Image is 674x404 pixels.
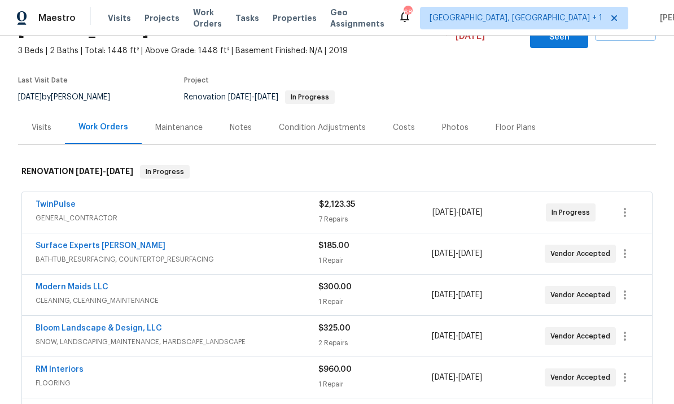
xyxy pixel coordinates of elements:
[432,332,456,340] span: [DATE]
[550,289,615,301] span: Vendor Accepted
[76,167,103,175] span: [DATE]
[145,12,180,24] span: Projects
[184,77,209,84] span: Project
[78,121,128,133] div: Work Orders
[36,324,162,332] a: Bloom Landscape & Design, LLC
[36,366,84,373] a: RM Interiors
[552,207,594,218] span: In Progress
[319,201,355,208] span: $2,123.35
[550,372,615,383] span: Vendor Accepted
[459,208,483,216] span: [DATE]
[184,93,335,101] span: Renovation
[36,283,108,291] a: Modern Maids LLC
[36,377,318,389] span: FLOORING
[442,122,469,133] div: Photos
[18,45,435,57] span: 3 Beds | 2 Baths | Total: 1448 ft² | Above Grade: 1448 ft² | Basement Finished: N/A | 2019
[108,12,131,24] span: Visits
[318,337,431,349] div: 2 Repairs
[432,289,482,301] span: -
[228,93,252,101] span: [DATE]
[404,7,412,18] div: 68
[36,295,318,306] span: CLEANING, CLEANING_MAINTENANCE
[432,207,483,218] span: -
[21,165,133,179] h6: RENOVATION
[279,122,366,133] div: Condition Adjustments
[18,90,124,104] div: by [PERSON_NAME]
[286,94,334,101] span: In Progress
[235,14,259,22] span: Tasks
[36,242,165,250] a: Surface Experts [PERSON_NAME]
[496,122,536,133] div: Floor Plans
[432,331,482,342] span: -
[432,208,456,216] span: [DATE]
[458,373,482,381] span: [DATE]
[155,122,203,133] div: Maintenance
[458,332,482,340] span: [DATE]
[432,248,482,259] span: -
[432,372,482,383] span: -
[193,7,222,29] span: Work Orders
[228,93,278,101] span: -
[273,12,317,24] span: Properties
[18,93,42,101] span: [DATE]
[318,283,352,291] span: $300.00
[18,77,68,84] span: Last Visit Date
[319,214,432,225] div: 7 Repairs
[432,250,456,258] span: [DATE]
[36,336,318,347] span: SNOW, LANDSCAPING_MAINTENANCE, HARDSCAPE_LANDSCAPE
[318,366,352,373] span: $960.00
[38,12,76,24] span: Maestro
[432,291,456,299] span: [DATE]
[18,14,415,36] h2: [STREET_ADDRESS][PERSON_NAME][PERSON_NAME]
[432,373,456,381] span: [DATE]
[430,12,602,24] span: [GEOGRAPHIC_DATA], [GEOGRAPHIC_DATA] + 1
[318,242,349,250] span: $185.00
[106,167,133,175] span: [DATE]
[550,331,615,342] span: Vendor Accepted
[230,122,252,133] div: Notes
[76,167,133,175] span: -
[458,291,482,299] span: [DATE]
[32,122,51,133] div: Visits
[141,166,189,177] span: In Progress
[318,324,351,332] span: $325.00
[318,296,431,307] div: 1 Repair
[330,7,384,29] span: Geo Assignments
[36,254,318,265] span: BATHTUB_RESURFACING, COUNTERTOP_RESURFACING
[18,154,656,190] div: RENOVATION [DATE]-[DATE]In Progress
[458,250,482,258] span: [DATE]
[255,93,278,101] span: [DATE]
[393,122,415,133] div: Costs
[318,255,431,266] div: 1 Repair
[36,212,319,224] span: GENERAL_CONTRACTOR
[36,201,76,208] a: TwinPulse
[550,248,615,259] span: Vendor Accepted
[318,379,431,390] div: 1 Repair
